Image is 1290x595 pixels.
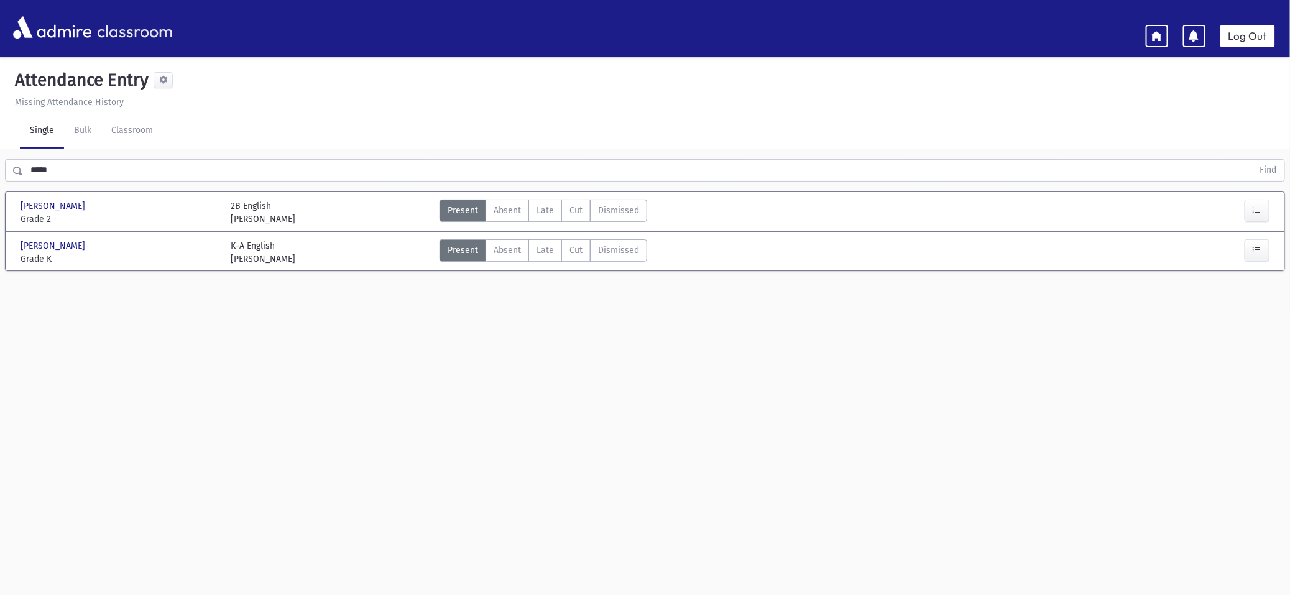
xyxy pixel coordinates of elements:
a: Missing Attendance History [10,97,124,108]
a: Single [20,114,64,149]
div: 2B English [PERSON_NAME] [231,200,295,226]
span: Present [448,244,478,257]
span: Absent [494,244,521,257]
span: Grade 2 [21,213,218,226]
button: Find [1253,160,1284,181]
a: Classroom [101,114,163,149]
img: AdmirePro [10,13,94,42]
span: Late [537,244,554,257]
span: Late [537,204,554,217]
div: AttTypes [440,239,647,265]
span: [PERSON_NAME] [21,239,88,252]
span: Dismissed [598,204,639,217]
div: K-A English [PERSON_NAME] [231,239,295,265]
a: Log Out [1220,25,1275,47]
span: Cut [569,204,583,217]
span: Present [448,204,478,217]
span: Grade K [21,252,218,265]
span: Dismissed [598,244,639,257]
u: Missing Attendance History [15,97,124,108]
div: AttTypes [440,200,647,226]
h5: Attendance Entry [10,70,149,91]
span: Cut [569,244,583,257]
span: classroom [94,11,173,44]
a: Bulk [64,114,101,149]
span: [PERSON_NAME] [21,200,88,213]
span: Absent [494,204,521,217]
